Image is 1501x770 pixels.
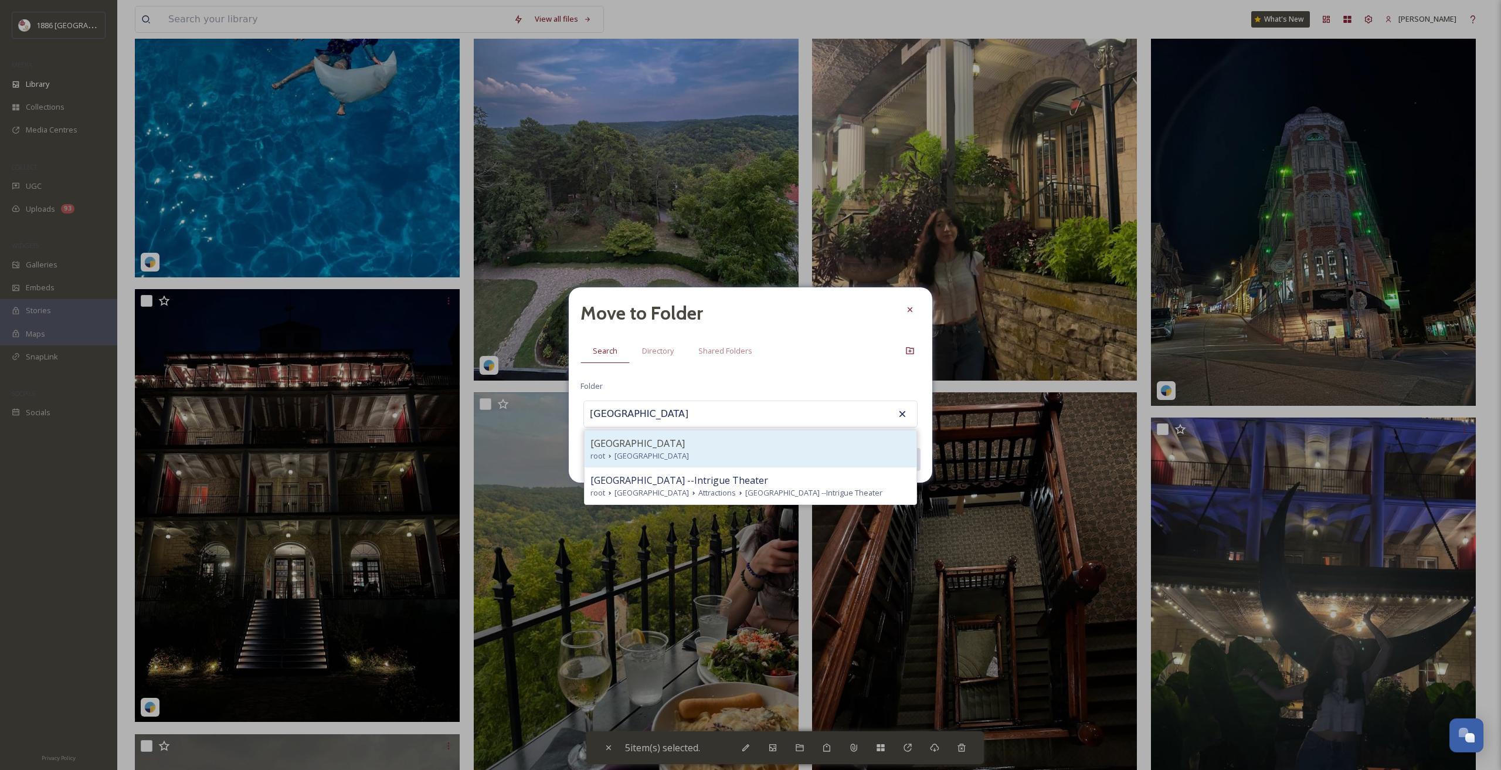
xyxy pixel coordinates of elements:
span: Folder [580,381,603,392]
h2: Move to Folder [580,299,703,327]
span: Shared Folders [698,345,752,357]
span: root [590,487,605,498]
span: Directory [642,345,674,357]
span: Attractions [698,487,736,498]
button: Open Chat [1449,718,1483,752]
span: root [590,450,605,462]
span: [GEOGRAPHIC_DATA] [614,487,689,498]
span: Search [593,345,617,357]
input: Search for a folder [584,401,713,427]
span: [GEOGRAPHIC_DATA] --Intrigue Theater [590,473,768,487]
span: [GEOGRAPHIC_DATA] [614,450,689,462]
span: [GEOGRAPHIC_DATA] --Intrigue Theater [745,487,882,498]
span: [GEOGRAPHIC_DATA] [590,436,685,450]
